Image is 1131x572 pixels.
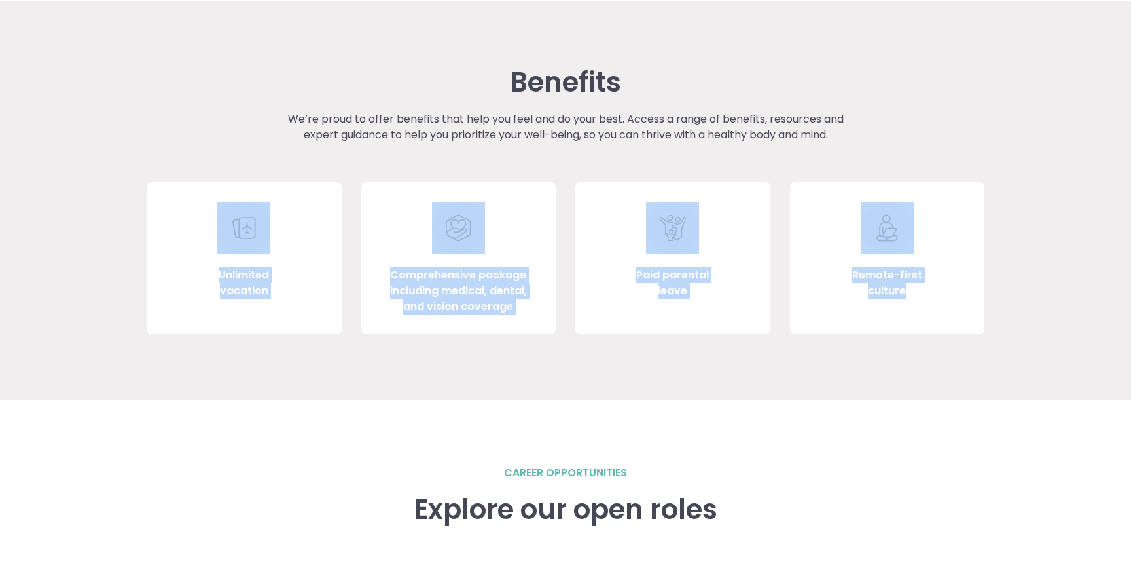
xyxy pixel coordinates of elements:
[504,465,627,481] h2: career opportunities
[217,202,270,254] img: Unlimited vacation icon
[381,267,536,315] h3: Comprehensive package including medical, dental, and vision coverage
[272,111,859,143] p: We’re proud to offer benefits that help you feel and do your best. Access a range of benefits, re...
[646,202,699,254] img: Clip art of family of 3 embraced facing forward
[852,267,922,299] h3: Remote-first culture
[861,202,914,254] img: Remote-first culture icon
[636,267,709,299] h3: Paid parental leave
[414,494,717,525] h3: Explore our open roles
[432,202,485,254] img: Clip art of hand holding a heart
[510,67,621,98] h3: Benefits
[219,267,269,299] h3: Unlimited vacation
